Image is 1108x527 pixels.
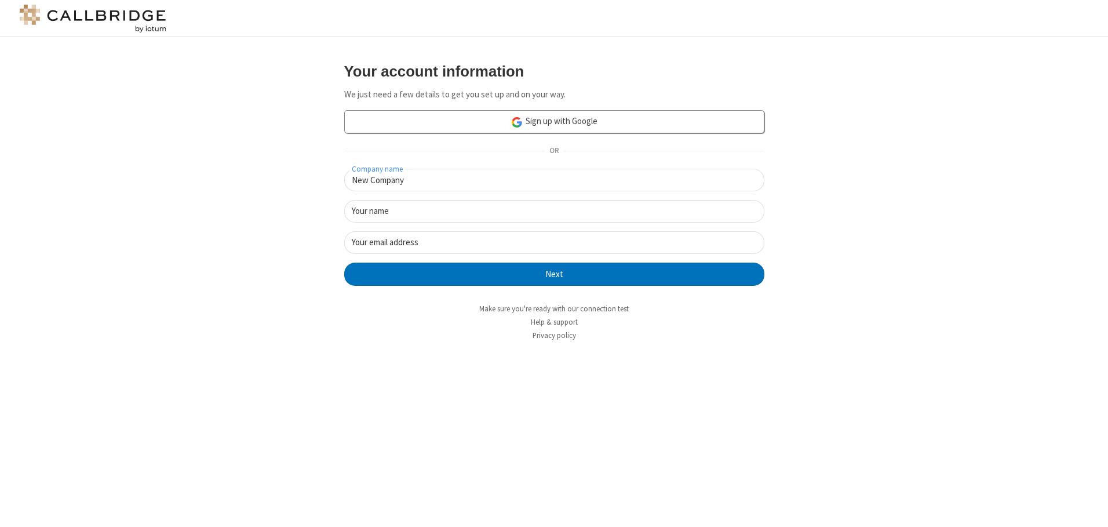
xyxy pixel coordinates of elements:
input: Company name [344,169,764,191]
button: Next [344,263,764,286]
input: Your name [344,200,764,223]
h3: Your account information [344,63,764,79]
a: Make sure you're ready with our connection test [479,304,629,314]
img: google-icon.png [511,116,523,129]
input: Your email address [344,231,764,254]
span: OR [545,143,563,159]
a: Sign up with Google [344,110,764,133]
p: We just need a few details to get you set up and on your way. [344,88,764,101]
a: Help & support [531,317,578,327]
a: Privacy policy [533,330,576,340]
img: logo@2x.png [17,5,168,32]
